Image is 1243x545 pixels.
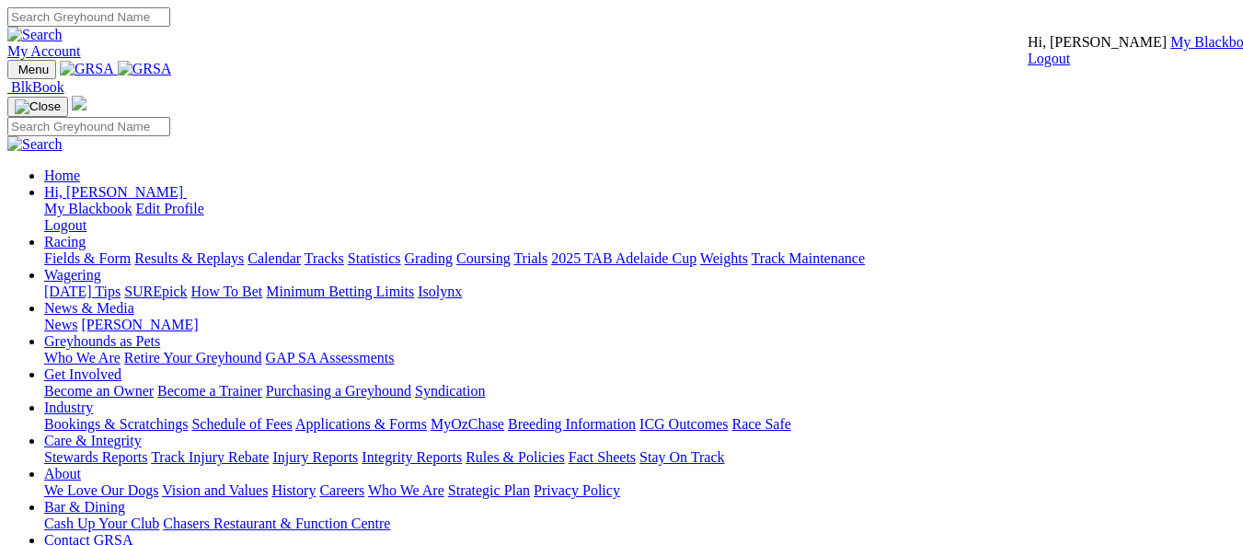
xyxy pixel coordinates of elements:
[368,482,444,498] a: Who We Are
[405,250,453,266] a: Grading
[266,383,411,399] a: Purchasing a Greyhound
[44,383,154,399] a: Become an Owner
[44,449,147,465] a: Stewards Reports
[124,350,262,365] a: Retire Your Greyhound
[44,300,134,316] a: News & Media
[44,317,77,332] a: News
[7,136,63,153] img: Search
[639,449,724,465] a: Stay On Track
[418,284,462,299] a: Isolynx
[7,43,81,59] a: My Account
[266,350,395,365] a: GAP SA Assessments
[151,449,269,465] a: Track Injury Rebate
[44,201,1236,234] div: Hi, [PERSON_NAME]
[18,63,49,76] span: Menu
[44,400,93,415] a: Industry
[415,383,485,399] a: Syndication
[7,60,56,79] button: Toggle navigation
[191,416,292,432] a: Schedule of Fees
[1028,51,1070,66] a: Logout
[44,366,121,382] a: Get Involved
[1028,34,1167,50] span: Hi, [PERSON_NAME]
[44,184,183,200] span: Hi, [PERSON_NAME]
[44,466,81,481] a: About
[44,482,158,498] a: We Love Our Dogs
[448,482,530,498] a: Strategic Plan
[163,516,390,531] a: Chasers Restaurant & Function Centre
[44,416,1236,433] div: Industry
[44,267,101,283] a: Wagering
[44,516,1236,532] div: Bar & Dining
[44,416,188,432] a: Bookings & Scratchings
[44,350,121,365] a: Who We Are
[44,250,131,266] a: Fields & Form
[11,79,64,95] span: BlkBook
[7,117,170,136] input: Search
[44,168,80,183] a: Home
[134,250,244,266] a: Results & Replays
[44,499,125,515] a: Bar & Dining
[513,250,547,266] a: Trials
[7,97,68,117] button: Toggle navigation
[7,27,63,43] img: Search
[44,350,1236,366] div: Greyhounds as Pets
[44,184,187,200] a: Hi, [PERSON_NAME]
[456,250,511,266] a: Coursing
[551,250,696,266] a: 2025 TAB Adelaide Cup
[362,449,462,465] a: Integrity Reports
[162,482,268,498] a: Vision and Values
[44,284,1236,300] div: Wagering
[60,61,114,77] img: GRSA
[508,416,636,432] a: Breeding Information
[44,383,1236,400] div: Get Involved
[266,284,414,299] a: Minimum Betting Limits
[44,433,142,448] a: Care & Integrity
[81,317,198,332] a: [PERSON_NAME]
[191,284,263,299] a: How To Bet
[44,217,86,233] a: Logout
[136,201,204,216] a: Edit Profile
[752,250,865,266] a: Track Maintenance
[44,250,1236,267] div: Racing
[466,449,565,465] a: Rules & Policies
[15,99,61,114] img: Close
[305,250,344,266] a: Tracks
[44,317,1236,333] div: News & Media
[534,482,620,498] a: Privacy Policy
[731,416,790,432] a: Race Safe
[44,284,121,299] a: [DATE] Tips
[295,416,427,432] a: Applications & Forms
[118,61,172,77] img: GRSA
[271,482,316,498] a: History
[7,79,64,95] a: BlkBook
[44,482,1236,499] div: About
[272,449,358,465] a: Injury Reports
[700,250,748,266] a: Weights
[44,516,159,531] a: Cash Up Your Club
[639,416,728,432] a: ICG Outcomes
[247,250,301,266] a: Calendar
[569,449,636,465] a: Fact Sheets
[44,333,160,349] a: Greyhounds as Pets
[348,250,401,266] a: Statistics
[157,383,262,399] a: Become a Trainer
[72,96,86,110] img: logo-grsa-white.png
[124,284,187,299] a: SUREpick
[44,201,132,216] a: My Blackbook
[44,234,86,249] a: Racing
[431,416,504,432] a: MyOzChase
[44,449,1236,466] div: Care & Integrity
[7,7,170,27] input: Search
[319,482,364,498] a: Careers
